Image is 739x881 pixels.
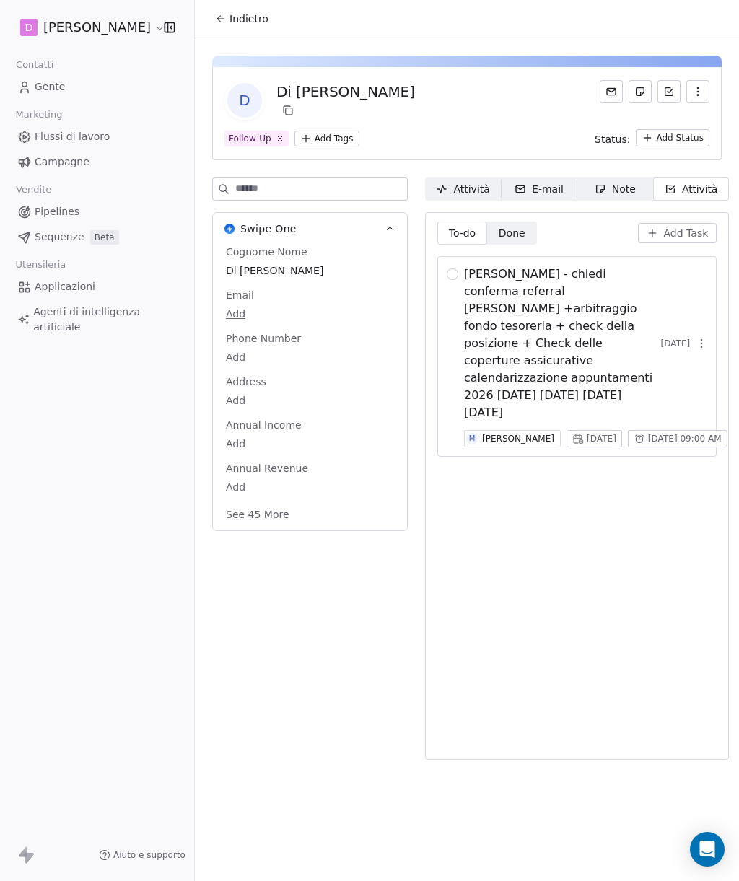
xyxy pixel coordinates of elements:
span: [PERSON_NAME] [43,18,151,37]
span: Gente [35,79,65,95]
a: Gente [12,75,183,99]
span: [PERSON_NAME] - chiedi conferma referral [PERSON_NAME] +arbitraggio fondo tesoreria + check della... [464,266,661,421]
span: Contatti [9,54,60,76]
span: [DATE] 09:00 AM [648,433,722,444]
span: Beta [90,230,119,245]
span: Swipe One [240,222,297,236]
span: Status: [595,132,630,146]
div: M [469,433,476,444]
button: D[PERSON_NAME] [17,15,154,40]
font: Add Tags [315,133,354,144]
span: Annual Revenue [223,461,311,475]
span: Annual Income [223,418,305,432]
span: Flussi di lavoro [35,129,110,144]
button: Add Tags [294,131,359,146]
span: Add [226,307,394,321]
button: Swipe OneSwipe One [213,213,407,245]
button: Add Task [638,223,717,243]
font: Note [612,182,636,197]
a: Applicazioni [12,275,183,299]
button: Indietro [206,6,277,32]
button: Add Status [636,129,709,146]
span: Marketing [9,104,69,126]
span: Email [223,288,257,302]
a: SequenzeBeta [12,225,183,249]
span: [DATE] [661,338,691,349]
span: Add [226,350,394,364]
font: Add Status [656,132,704,144]
img: Swipe One [224,224,235,234]
span: Cognome Nome [223,245,310,259]
span: Pipelines [35,204,79,219]
span: Utensileria [9,254,72,276]
span: Add [226,480,394,494]
div: Follow-Up [229,132,271,145]
span: Agenti di intelligenza artificiale [33,304,177,335]
span: Indietro [229,12,268,26]
span: Campagne [35,154,89,170]
font: Attività [453,182,489,197]
span: [DATE] [587,433,616,444]
span: Vendite [10,179,58,201]
a: Pipelines [12,200,183,224]
a: Aiuto e supporto [99,849,185,861]
span: Add [226,393,394,408]
span: Address [223,374,269,389]
div: [PERSON_NAME] [482,434,554,444]
a: Flussi di lavoro [12,125,183,149]
span: D [227,83,262,118]
span: Add Task [664,226,709,240]
div: Swipe OneSwipe One [213,245,407,530]
font: E-mail [532,182,564,197]
font: See 45 More [226,507,289,522]
span: Applicazioni [35,279,95,294]
span: Di [PERSON_NAME] [226,263,394,278]
span: Add [226,437,394,451]
span: Sequenze [35,229,84,245]
button: [DATE] [567,430,622,447]
div: Open Intercom Messenger [690,832,725,867]
span: Aiuto e supporto [113,849,185,861]
span: Done [499,226,525,241]
button: See 45 More [217,501,298,527]
span: Phone Number [223,331,304,346]
span: D [25,20,33,35]
a: Campagne [12,150,183,174]
div: Di [PERSON_NAME] [276,82,415,102]
button: [DATE] 09:00 AM [628,430,727,447]
a: Agenti di intelligenza artificiale [12,300,183,339]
